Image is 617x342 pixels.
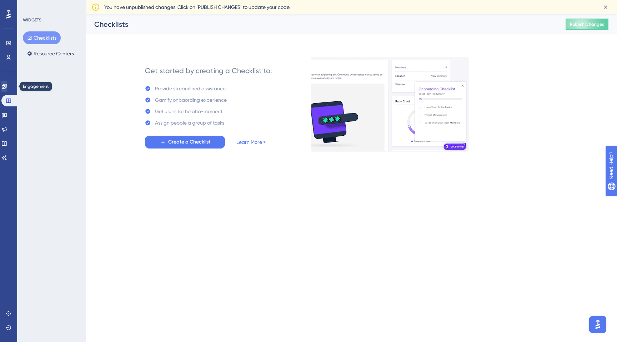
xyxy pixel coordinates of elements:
div: Checklists [94,19,548,29]
span: Create a Checklist [168,138,210,146]
button: Publish Changes [566,19,608,30]
iframe: UserGuiding AI Assistant Launcher [587,314,608,335]
span: Publish Changes [570,21,604,27]
div: WIDGETS [23,17,41,23]
button: Resource Centers [23,47,78,60]
div: Assign people a group of tasks [155,119,224,127]
span: You have unpublished changes. Click on ‘PUBLISH CHANGES’ to update your code. [104,3,290,11]
span: Need Help? [17,2,45,10]
div: Get users to the aha-moment [155,107,222,116]
div: Gamify onbaording experience [155,96,227,104]
button: Checklists [23,31,61,44]
img: e28e67207451d1beac2d0b01ddd05b56.gif [311,57,469,152]
div: Provide streamlined assistance [155,84,226,93]
a: Learn More > [236,138,266,146]
button: Create a Checklist [145,136,225,149]
div: Get started by creating a Checklist to: [145,66,272,76]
